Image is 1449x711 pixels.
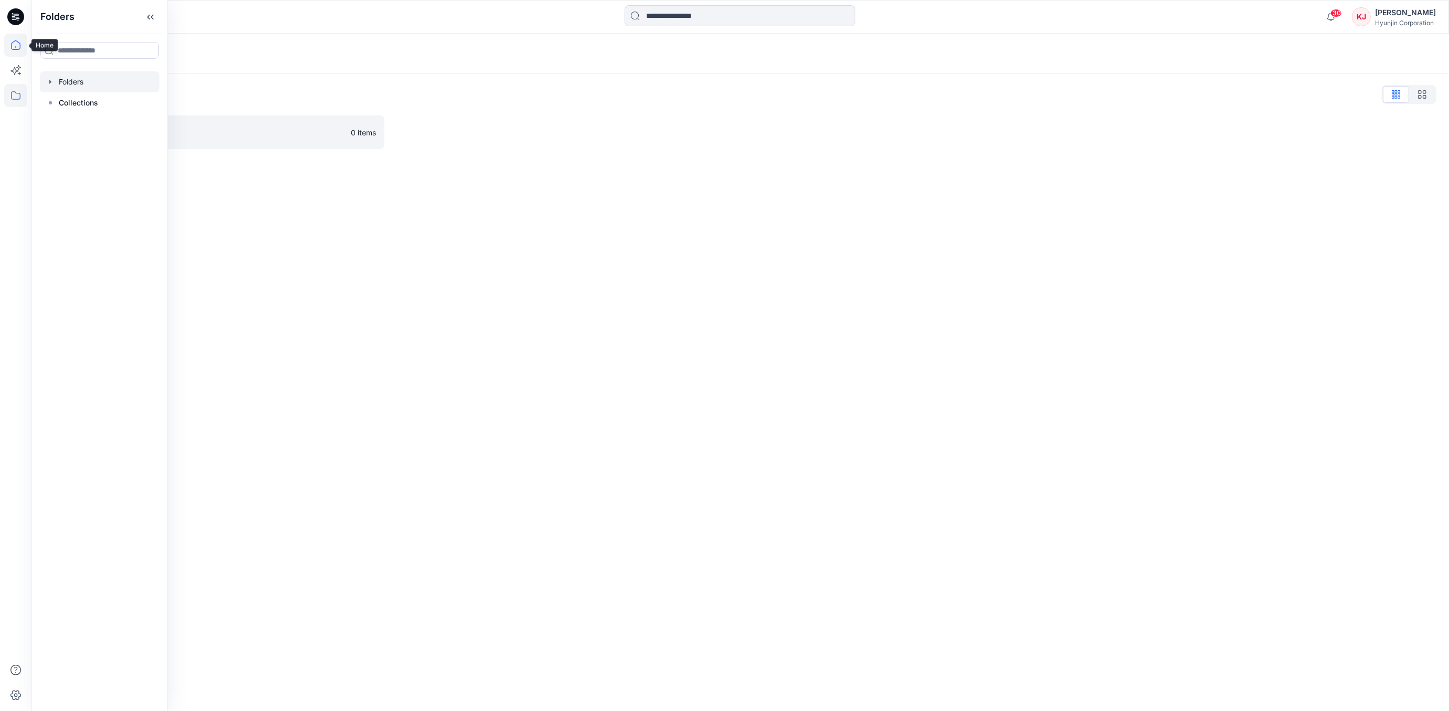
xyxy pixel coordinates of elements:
div: KJ [1352,7,1371,26]
span: 30 [1330,9,1342,17]
div: Hyunjin Corporation [1375,19,1436,27]
p: FASTHOUSE MX [67,125,345,140]
a: FASTHOUSE MX0 items [44,115,384,149]
p: Collections [59,97,98,109]
div: [PERSON_NAME] [1375,6,1436,19]
p: 0 items [351,127,376,138]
